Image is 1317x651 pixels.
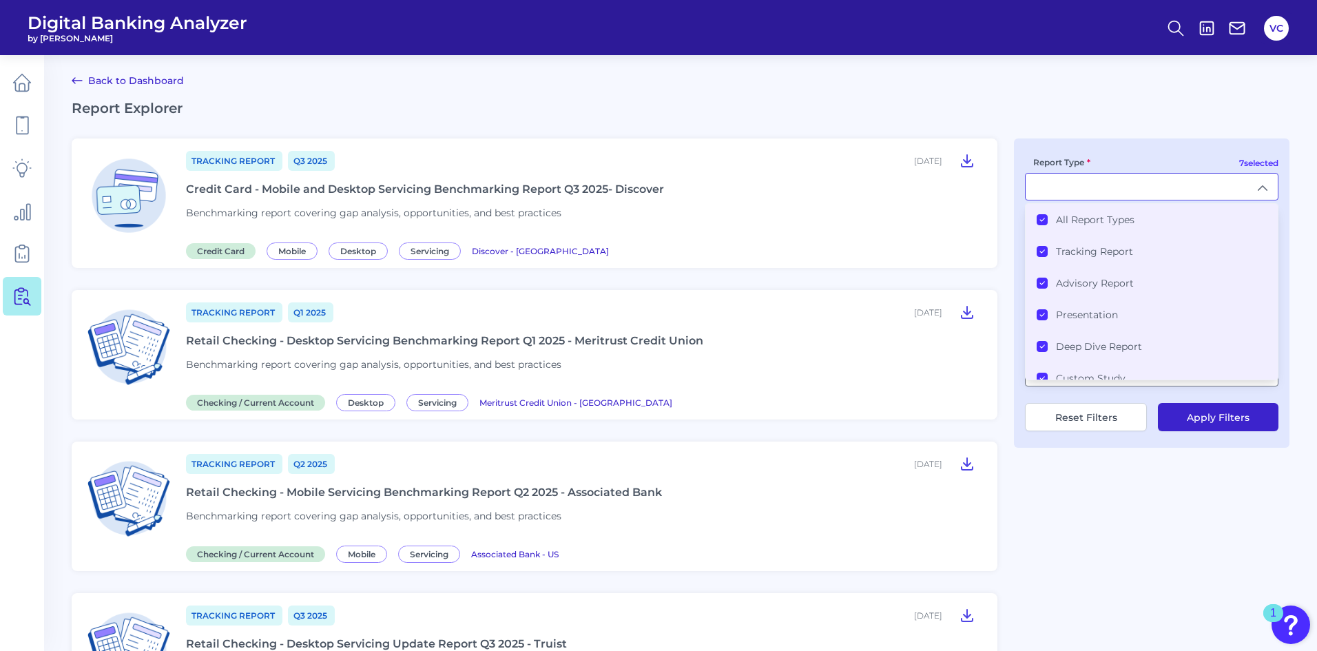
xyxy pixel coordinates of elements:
span: by [PERSON_NAME] [28,33,247,43]
button: Open Resource Center, 1 new notification [1272,606,1310,644]
div: [DATE] [914,156,942,166]
a: Servicing [406,395,474,409]
div: Credit Card - Mobile and Desktop Servicing Benchmarking Report Q3 2025- Discover [186,183,664,196]
a: Mobile [267,244,323,257]
button: Credit Card - Mobile and Desktop Servicing Benchmarking Report Q3 2025- Discover [953,149,981,172]
h2: Report Explorer [72,100,1289,116]
img: Checking / Current Account [83,453,175,545]
label: Deep Dive Report [1056,340,1142,353]
a: Meritrust Credit Union - [GEOGRAPHIC_DATA] [479,395,672,409]
span: Mobile [267,242,318,260]
a: Discover - [GEOGRAPHIC_DATA] [472,244,609,257]
span: Digital Banking Analyzer [28,12,247,33]
img: Credit Card [83,149,175,242]
span: Desktop [329,242,388,260]
a: Checking / Current Account [186,547,331,560]
div: [DATE] [914,307,942,318]
span: Benchmarking report covering gap analysis, opportunities, and best practices [186,358,561,371]
div: [DATE] [914,610,942,621]
button: Retail Checking - Desktop Servicing Update Report Q3 2025 - Truist [953,604,981,626]
a: Tracking Report [186,606,282,626]
span: Mobile [336,546,387,563]
span: Benchmarking report covering gap analysis, opportunities, and best practices [186,207,561,219]
a: Q3 2025 [288,606,335,626]
a: Q1 2025 [288,302,333,322]
span: Benchmarking report covering gap analysis, opportunities, and best practices [186,510,561,522]
span: Servicing [406,394,468,411]
button: Apply Filters [1158,403,1278,431]
a: Credit Card [186,244,261,257]
a: Tracking Report [186,454,282,474]
button: Retail Checking - Desktop Servicing Benchmarking Report Q1 2025 - Meritrust Credit Union [953,301,981,323]
div: [DATE] [914,459,942,469]
button: Retail Checking - Mobile Servicing Benchmarking Report Q2 2025 - Associated Bank [953,453,981,475]
span: Checking / Current Account [186,546,325,562]
span: Credit Card [186,243,256,259]
button: Reset Filters [1025,403,1147,431]
a: Checking / Current Account [186,395,331,409]
img: Checking / Current Account [83,301,175,393]
span: Associated Bank - US [471,549,559,559]
a: Q2 2025 [288,454,335,474]
label: Tracking Report [1056,245,1133,258]
span: Servicing [398,546,460,563]
span: Checking / Current Account [186,395,325,411]
label: Custom Study [1056,372,1126,384]
a: Back to Dashboard [72,72,184,89]
div: Retail Checking - Mobile Servicing Benchmarking Report Q2 2025 - Associated Bank [186,486,662,499]
a: Tracking Report [186,151,282,171]
a: Servicing [398,547,466,560]
span: Servicing [399,242,461,260]
a: Q3 2025 [288,151,335,171]
button: VC [1264,16,1289,41]
a: Associated Bank - US [471,547,559,560]
div: 1 [1270,613,1276,631]
a: Mobile [336,547,393,560]
a: Desktop [336,395,401,409]
div: Retail Checking - Desktop Servicing Update Report Q3 2025 - Truist [186,637,567,650]
a: Tracking Report [186,302,282,322]
span: Discover - [GEOGRAPHIC_DATA] [472,246,609,256]
div: Retail Checking - Desktop Servicing Benchmarking Report Q1 2025 - Meritrust Credit Union [186,334,703,347]
a: Servicing [399,244,466,257]
label: All Report Types [1056,214,1134,226]
label: Presentation [1056,309,1118,321]
label: Report Type [1033,157,1090,167]
span: Desktop [336,394,395,411]
label: Advisory Report [1056,277,1134,289]
span: Meritrust Credit Union - [GEOGRAPHIC_DATA] [479,397,672,408]
a: Desktop [329,244,393,257]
